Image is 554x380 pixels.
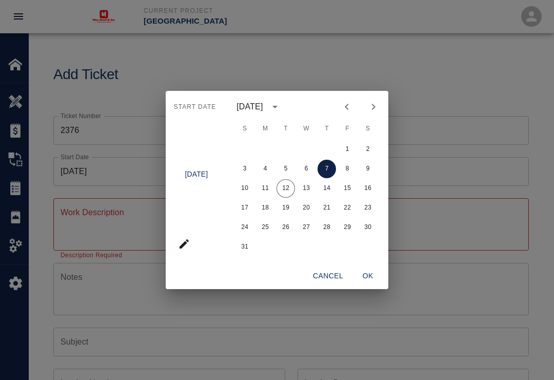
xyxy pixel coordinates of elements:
h4: [DATE] [185,170,208,179]
button: 23 [359,199,377,217]
button: Previous month [338,98,355,116]
span: Wednesday [297,119,315,139]
div: [DATE] [236,101,263,113]
button: 28 [318,218,336,237]
span: Friday [338,119,357,139]
button: 3 [235,160,254,178]
button: OK [351,267,384,286]
button: 1 [338,140,357,159]
button: 8 [338,160,357,178]
button: 10 [235,179,254,198]
button: Next month [365,98,382,116]
button: 6 [297,160,315,178]
button: 19 [276,199,295,217]
button: 27 [297,218,315,237]
span: Monday [256,119,274,139]
button: 24 [235,218,254,237]
button: 11 [256,179,274,198]
span: Thursday [318,119,336,139]
button: 15 [338,179,357,198]
button: 30 [359,218,377,237]
button: 5 [276,160,295,178]
button: calendar view is open, switch to year view [266,98,284,116]
span: Start Date [174,99,216,116]
button: 4 [256,160,274,178]
button: 22 [338,199,357,217]
iframe: Chat Widget [503,331,554,380]
button: 21 [318,199,336,217]
button: 26 [276,218,295,237]
button: 9 [359,160,377,178]
button: 7 [318,160,336,178]
span: Sunday [235,119,254,139]
button: 16 [359,179,377,198]
button: 20 [297,199,315,217]
button: 13 [297,179,315,198]
button: 31 [235,238,254,256]
button: 18 [256,199,274,217]
button: 17 [235,199,254,217]
button: calendar view is open, go to text input view [174,234,194,254]
span: Saturday [359,119,377,139]
button: 25 [256,218,274,237]
button: 29 [338,218,357,237]
button: 2 [359,140,377,159]
button: Cancel [309,267,347,286]
span: Tuesday [276,119,295,139]
button: 12 [276,179,295,198]
button: 14 [318,179,336,198]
